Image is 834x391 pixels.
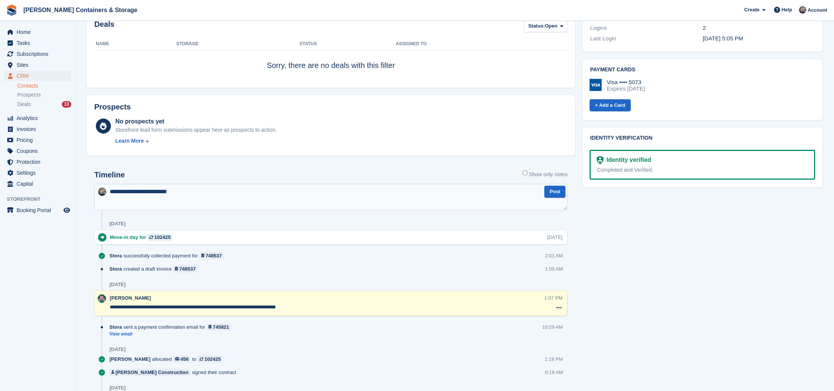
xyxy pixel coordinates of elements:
[17,101,31,108] span: Deals
[200,252,224,259] a: 748537
[173,265,198,272] a: 748537
[782,6,792,14] span: Help
[109,385,126,391] div: [DATE]
[590,34,703,43] div: Last Login
[17,27,62,37] span: Home
[524,20,567,32] button: Status: Open
[4,38,71,48] a: menu
[4,146,71,156] a: menu
[590,99,630,112] a: + Add a Card
[597,166,808,174] div: Completed and Verified.
[542,323,563,331] div: 10:29 AM
[300,38,396,50] th: Status
[4,49,71,59] a: menu
[115,126,277,134] div: Storefront lead form submissions appear here as prospects to action.
[545,369,563,376] div: 8:18 AM
[267,61,395,69] span: Sorry, there are no deals with this filter
[17,157,62,167] span: Protection
[590,67,815,73] h2: Payment cards
[523,171,527,175] input: Show only notes
[590,135,815,141] h2: Identity verification
[396,38,567,50] th: Assigned to
[4,27,71,37] a: menu
[109,369,240,376] div: signed their contract
[17,38,62,48] span: Tasks
[109,323,122,331] span: Stora
[109,356,151,363] span: [PERSON_NAME]
[4,135,71,145] a: menu
[590,24,703,32] div: Logins
[109,369,190,376] a: [PERSON_NAME] Construction
[607,85,645,92] div: Expires [DATE]
[17,168,62,178] span: Settings
[17,135,62,145] span: Pricing
[109,252,227,259] div: successfully collected payment for
[17,71,62,81] span: CRM
[94,20,114,34] h2: Deals
[17,49,62,59] span: Subscriptions
[545,356,563,363] div: 1:18 PM
[110,295,151,301] span: [PERSON_NAME]
[62,101,71,108] div: 13
[4,124,71,134] a: menu
[98,188,106,196] img: Adam Greenhalgh
[109,356,226,363] div: allocated to
[198,356,223,363] a: 102425
[4,113,71,123] a: menu
[173,356,190,363] a: 456
[703,35,743,42] time: 2025-08-19 16:05:43 UTC
[4,205,71,216] a: menu
[115,117,277,126] div: No prospects yet
[547,234,563,241] div: [DATE]
[109,265,201,272] div: created a draft invoice
[109,252,122,259] span: Stora
[6,5,17,16] img: stora-icon-8386f47178a22dfd0bd8f6a31ec36ba5ce8667c1dd55bd0f319d3a0aa187defe.svg
[109,221,126,227] div: [DATE]
[545,22,557,30] span: Open
[179,265,195,272] div: 748537
[115,137,144,145] div: Learn More
[109,331,235,337] a: View email
[98,294,106,303] img: Julia Marcham
[4,60,71,70] a: menu
[17,60,62,70] span: Sites
[17,113,62,123] span: Analytics
[528,22,545,30] span: Status:
[545,252,563,259] div: 2:01 AM
[206,252,222,259] div: 748537
[17,124,62,134] span: Invoices
[544,186,565,198] button: Post
[808,6,827,14] span: Account
[176,38,300,50] th: Storage
[110,234,176,241] div: Move-in day for
[94,38,176,50] th: Name
[154,234,170,241] div: 102425
[4,168,71,178] a: menu
[17,179,62,189] span: Capital
[523,171,568,179] label: Show only notes
[109,346,126,353] div: [DATE]
[115,137,277,145] a: Learn More
[4,179,71,189] a: menu
[204,356,221,363] div: 102425
[109,282,126,288] div: [DATE]
[109,323,235,331] div: sent a payment confirmation email for
[94,171,125,179] h2: Timeline
[115,369,189,376] div: [PERSON_NAME] Construction
[109,265,122,272] span: Stora
[744,6,759,14] span: Create
[213,323,229,331] div: 745821
[20,4,140,16] a: [PERSON_NAME] Containers & Storage
[17,82,71,89] a: Contacts
[62,206,71,215] a: Preview store
[17,205,62,216] span: Booking Portal
[207,323,231,331] a: 745821
[7,195,75,203] span: Storefront
[94,103,131,111] h2: Prospects
[607,79,645,86] div: Visa •••• 5073
[544,294,562,302] div: 1:07 PM
[590,79,602,91] img: Visa Logo
[17,146,62,156] span: Coupons
[17,91,71,99] a: Prospects
[17,91,41,99] span: Prospects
